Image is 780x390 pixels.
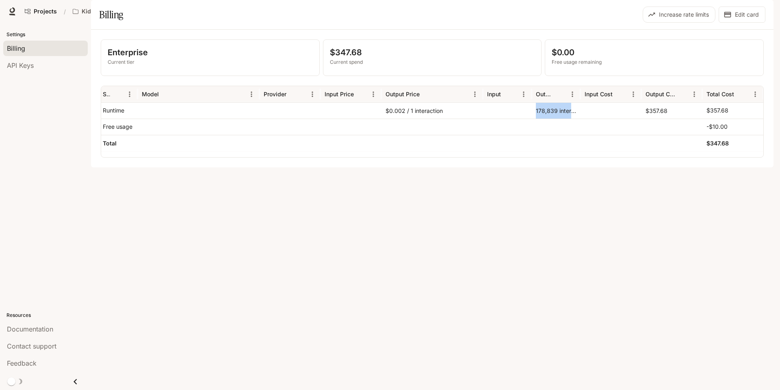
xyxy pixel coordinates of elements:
div: Input Cost [585,91,613,97]
button: Menu [245,88,258,100]
div: Input [487,91,501,97]
p: Runtime [103,106,124,115]
button: Sort [420,88,433,100]
button: Sort [554,88,566,100]
div: Total Cost [706,91,734,97]
button: Open workspace menu [69,3,139,19]
div: Output Cost [646,91,675,97]
div: $357.68 [641,102,702,119]
p: $0.00 [552,46,757,58]
button: Sort [613,88,626,100]
div: Output Price [386,91,420,97]
button: Menu [627,88,639,100]
p: $347.68 [330,46,535,58]
span: Projects [34,8,57,15]
button: Menu [306,88,318,100]
button: Menu [469,88,481,100]
button: Sort [287,88,299,100]
h1: Billing [99,6,123,23]
div: Output [536,91,553,97]
button: Sort [676,88,688,100]
p: Free usage remaining [552,58,757,66]
p: Current tier [108,58,313,66]
div: Input Price [325,91,354,97]
button: Menu [123,88,136,100]
div: Provider [264,91,286,97]
button: Menu [367,88,379,100]
p: Kidstopia - Live [82,8,126,15]
div: $0.002 / 1 interaction [381,102,483,119]
p: $357.68 [706,106,728,115]
button: Sort [160,88,172,100]
h6: $347.68 [706,139,729,147]
div: 178,839 interactions [532,102,581,119]
button: Menu [566,88,578,100]
div: Service [103,91,110,97]
button: Sort [735,88,747,100]
button: Sort [502,88,514,100]
button: Edit card [719,6,765,23]
button: Menu [518,88,530,100]
button: Sort [355,88,367,100]
button: Menu [688,88,700,100]
p: Enterprise [108,46,313,58]
p: Current spend [330,58,535,66]
button: Menu [749,88,761,100]
div: / [61,7,69,16]
button: Increase rate limits [643,6,715,23]
div: Model [142,91,159,97]
p: Free usage [103,123,132,131]
button: Sort [111,88,123,100]
a: Go to projects [21,3,61,19]
h6: Total [103,139,117,147]
p: -$10.00 [706,123,728,131]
